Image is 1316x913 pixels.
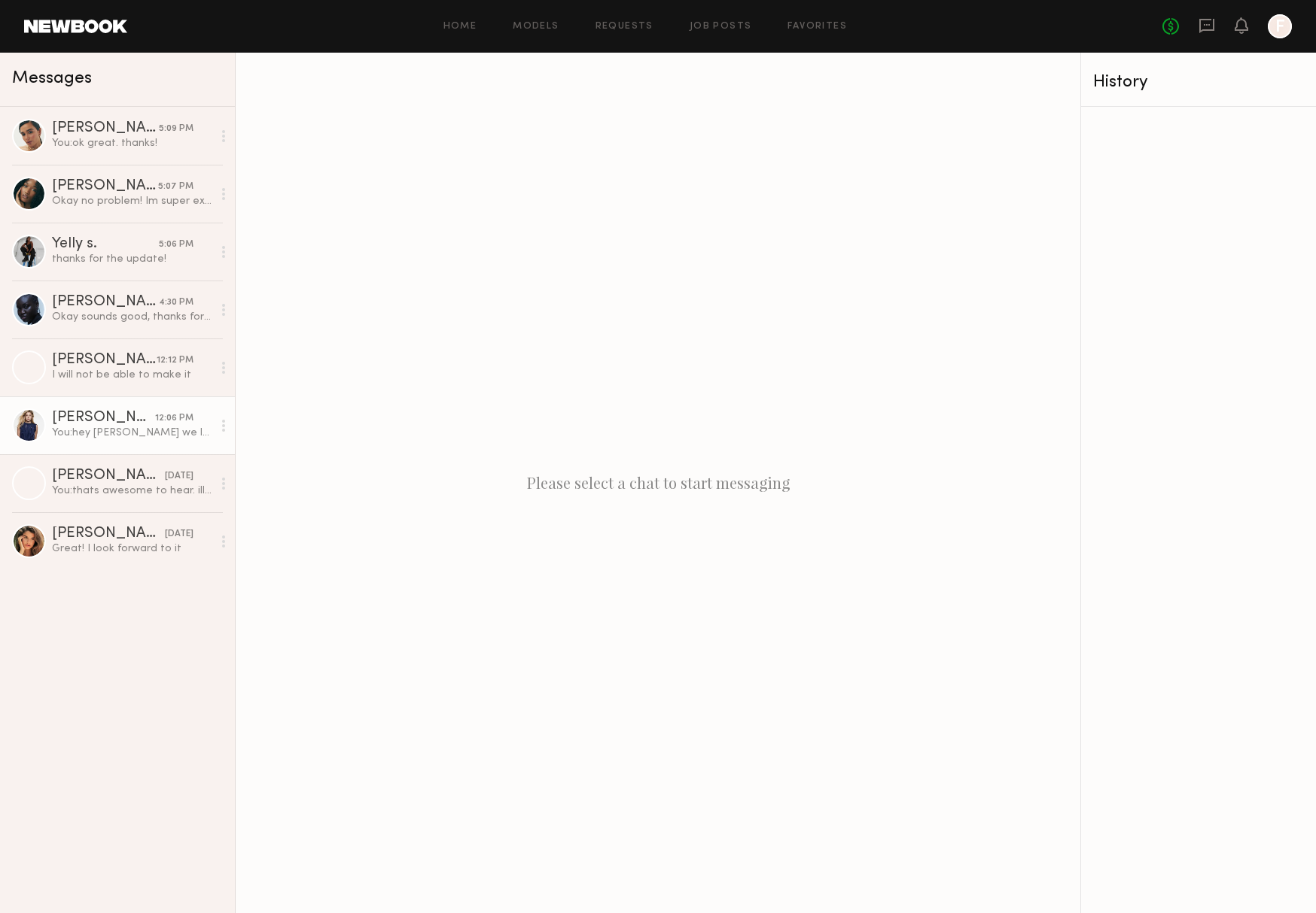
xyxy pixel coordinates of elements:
div: 12:12 PM [157,353,193,368]
div: 5:06 PM [159,238,193,252]
a: F [1268,14,1292,38]
a: Home [443,22,477,32]
div: Yelly s. [52,237,159,252]
div: [PERSON_NAME] [52,121,159,136]
div: 4:30 PM [159,296,193,310]
div: [DATE] [165,527,193,541]
div: [PERSON_NAME] [52,295,159,310]
div: History [1093,74,1304,91]
div: You: hey [PERSON_NAME] we love your look, I am casting a photo/video shoot for the brand L'eggs f... [52,426,212,440]
div: 5:09 PM [159,122,193,136]
div: I will not be able to make it [52,368,212,382]
div: [PERSON_NAME] [52,411,155,426]
div: Please select a chat to start messaging [236,53,1080,913]
div: [PERSON_NAME] [52,179,158,194]
div: [PERSON_NAME] [52,469,165,484]
a: Job Posts [690,22,752,32]
div: Okay no problem! Im super excited as well! I’ll be coming from [GEOGRAPHIC_DATA], and either by t... [52,194,212,208]
a: Models [513,22,559,32]
a: Requests [596,22,653,32]
div: [DATE] [165,469,193,484]
div: [PERSON_NAME] [52,353,157,368]
div: Okay sounds good, thanks for the update! [52,310,212,324]
span: Messages [12,70,92,87]
div: 5:07 PM [158,180,193,194]
div: You: ok great. thanks! [52,136,212,150]
div: [PERSON_NAME] [52,526,165,541]
div: You: thats awesome to hear. ill get your profile over and let you know with in a few days to a we... [52,484,212,498]
a: Favorites [787,22,847,32]
div: 12:06 PM [155,411,193,426]
div: thanks for the update! [52,252,212,266]
div: Great! I look forward to it [52,541,212,556]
